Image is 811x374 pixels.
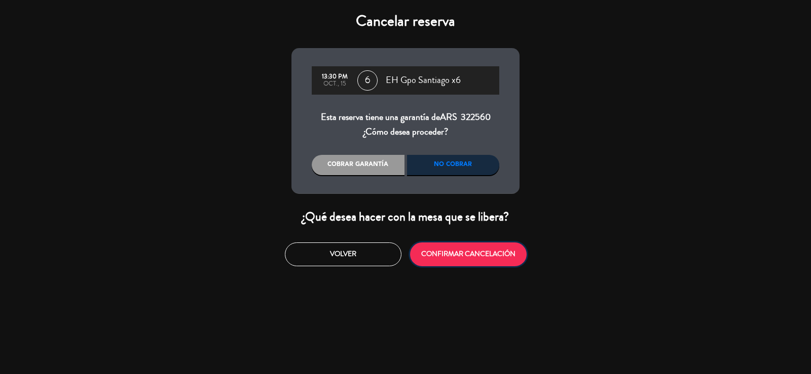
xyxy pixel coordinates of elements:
div: No cobrar [407,155,500,175]
div: ¿Qué desea hacer con la mesa que se libera? [291,209,520,225]
div: Esta reserva tiene una garantía de ¿Cómo desea proceder? [312,110,499,140]
span: EH Gpo Santiago x6 [386,73,461,88]
button: Volver [285,242,401,266]
span: 6 [357,70,378,91]
h4: Cancelar reserva [291,12,520,30]
span: 322560 [461,110,491,123]
div: oct., 15 [317,80,352,88]
button: CONFIRMAR CANCELACIÓN [410,242,527,266]
span: ARS [440,110,457,123]
div: Cobrar garantía [312,155,404,175]
div: 13:30 PM [317,73,352,80]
